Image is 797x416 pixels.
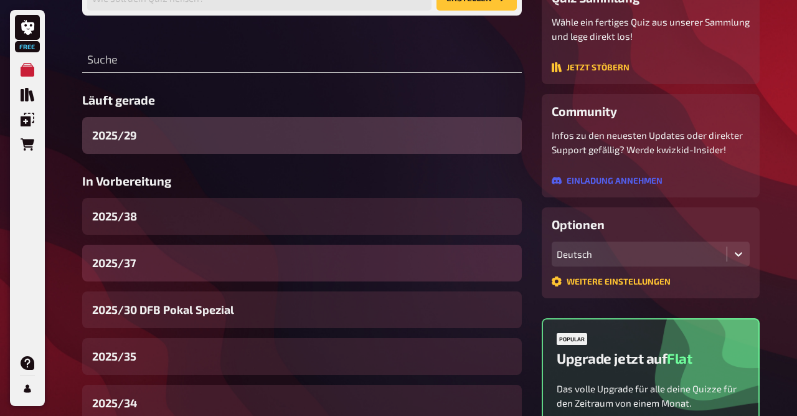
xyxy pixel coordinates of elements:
[667,350,692,367] span: Flat
[557,248,722,260] div: Deutsch
[16,43,39,50] span: Free
[82,48,522,73] input: Suche
[92,208,137,225] span: 2025/38
[552,176,663,187] a: Einladung annehmen
[557,333,587,345] div: Popular
[82,117,522,154] a: 2025/29
[92,127,137,144] span: 2025/29
[82,198,522,235] a: 2025/38
[92,348,136,365] span: 2025/35
[552,63,630,74] a: Jetzt stöbern
[82,93,522,107] h3: Läuft gerade
[557,350,692,367] h2: Upgrade jetzt auf
[92,301,234,318] span: 2025/30 DFB Pokal Spezial
[552,104,750,118] h3: Community
[552,277,671,286] button: Weitere Einstellungen
[82,174,522,188] h3: In Vorbereitung
[557,382,745,410] p: Das volle Upgrade für alle deine Quizze für den Zeitraum von einem Monat.
[552,15,750,43] p: Wähle ein fertiges Quiz aus unserer Sammlung und lege direkt los!
[82,291,522,328] a: 2025/30 DFB Pokal Spezial
[552,217,750,232] h3: Optionen
[552,62,630,72] button: Jetzt stöbern
[552,277,671,288] a: Weitere Einstellungen
[92,395,137,412] span: 2025/34
[92,255,136,272] span: 2025/37
[552,176,663,186] button: Einladung annehmen
[552,128,750,156] p: Infos zu den neuesten Updates oder direkter Support gefällig? Werde kwizkid-Insider!
[82,338,522,375] a: 2025/35
[82,245,522,281] a: 2025/37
